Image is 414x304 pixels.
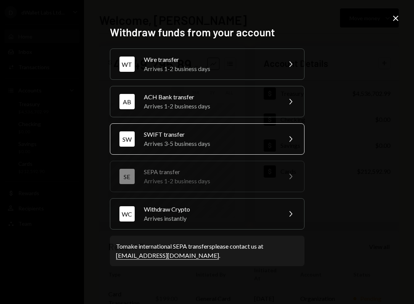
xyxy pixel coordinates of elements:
[110,123,304,155] button: SWSWIFT transferArrives 3-5 business days
[110,49,304,80] button: WTWire transferArrives 1-2 business days
[144,55,277,64] div: Wire transfer
[110,161,304,192] button: SESEPA transferArrives 1-2 business days
[110,86,304,117] button: ABACH Bank transferArrives 1-2 business days
[119,131,135,147] div: SW
[119,169,135,184] div: SE
[119,57,135,72] div: WT
[144,92,277,102] div: ACH Bank transfer
[144,130,277,139] div: SWIFT transfer
[119,94,135,109] div: AB
[116,252,219,260] a: [EMAIL_ADDRESS][DOMAIN_NAME]
[144,167,277,176] div: SEPA transfer
[144,139,277,148] div: Arrives 3-5 business days
[144,102,277,111] div: Arrives 1-2 business days
[144,64,277,73] div: Arrives 1-2 business days
[110,198,304,230] button: WCWithdraw CryptoArrives instantly
[144,214,277,223] div: Arrives instantly
[116,242,298,260] div: To make international SEPA transfers please contact us at .
[144,176,277,186] div: Arrives 1-2 business days
[119,206,135,222] div: WC
[144,205,277,214] div: Withdraw Crypto
[110,25,304,40] h2: Withdraw funds from your account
